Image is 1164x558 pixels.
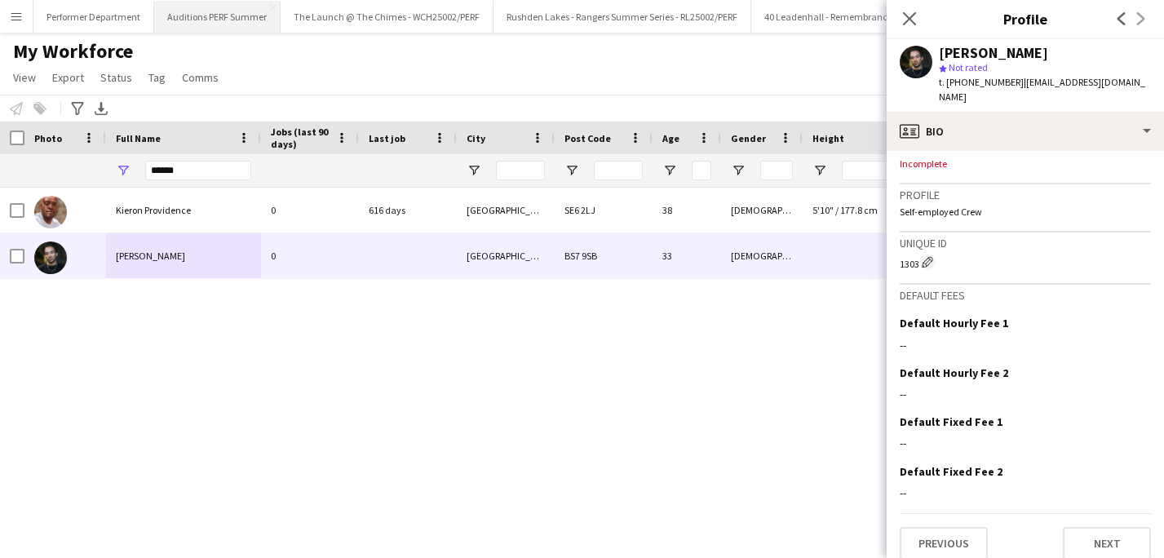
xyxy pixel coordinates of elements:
div: [PERSON_NAME] [939,46,1048,60]
span: [PERSON_NAME] [116,250,185,262]
img: Kieron Edwards [34,241,67,274]
span: Photo [34,132,62,144]
span: Age [662,132,679,144]
a: Tag [142,67,172,88]
span: Post Code [564,132,611,144]
span: Tag [148,70,166,85]
button: Open Filter Menu [116,163,131,178]
a: Comms [175,67,225,88]
img: Kieron Providence [34,196,67,228]
span: Not rated [949,61,988,73]
div: 5'10" / 177.8 cm [803,188,966,232]
input: Gender Filter Input [760,161,793,180]
span: t. [PHONE_NUMBER] [939,76,1024,88]
span: Comms [182,70,219,85]
h3: Unique ID [900,236,1151,250]
span: Last job [369,132,405,144]
button: Auditions PERF Summer [154,1,281,33]
app-action-btn: Advanced filters [68,99,87,118]
span: City [467,132,485,144]
span: Status [100,70,132,85]
app-action-btn: Export XLSX [91,99,111,118]
p: Self-employed Crew [900,206,1151,218]
button: Open Filter Menu [662,163,677,178]
span: Jobs (last 90 days) [271,126,330,150]
div: -- [900,387,1151,401]
a: Status [94,67,139,88]
h3: Default Hourly Fee 2 [900,365,1008,380]
input: Full Name Filter Input [145,161,251,180]
div: 616 days [359,188,457,232]
button: 40 Leadenhall - Remembrance Band - 40LH25002/PERF [751,1,1006,33]
span: Height [812,132,844,144]
span: My Workforce [13,39,133,64]
div: 33 [653,233,721,278]
div: BS7 9SB [555,233,653,278]
h3: Profile [900,188,1151,202]
span: Full Name [116,132,161,144]
span: View [13,70,36,85]
span: Export [52,70,84,85]
button: The Launch @ The Chimes - WCH25002/PERF [281,1,493,33]
div: 38 [653,188,721,232]
h3: Default Hourly Fee 1 [900,316,1008,330]
h3: Default Fixed Fee 1 [900,414,1002,429]
input: Post Code Filter Input [594,161,643,180]
div: [DEMOGRAPHIC_DATA] [721,188,803,232]
div: -- [900,485,1151,500]
a: Export [46,67,91,88]
span: Gender [731,132,766,144]
div: [DEMOGRAPHIC_DATA] [721,233,803,278]
div: -- [900,338,1151,352]
span: | [EMAIL_ADDRESS][DOMAIN_NAME] [939,76,1145,103]
button: Open Filter Menu [564,163,579,178]
div: 0 [261,233,359,278]
div: [GEOGRAPHIC_DATA] [457,188,555,232]
div: [GEOGRAPHIC_DATA] [457,233,555,278]
button: Rushden Lakes - Rangers Summer Series - RL25002/PERF [493,1,751,33]
button: Open Filter Menu [731,163,746,178]
input: City Filter Input [496,161,545,180]
button: Performer Department [33,1,154,33]
a: View [7,67,42,88]
input: Age Filter Input [692,161,711,180]
button: Open Filter Menu [467,163,481,178]
div: SE6 2LJ [555,188,653,232]
button: Open Filter Menu [812,163,827,178]
h3: Profile [887,8,1164,29]
h3: Default Fixed Fee 2 [900,464,1002,479]
div: Bio [887,112,1164,151]
p: Incomplete [900,157,1151,170]
div: 0 [261,188,359,232]
input: Height Filter Input [842,161,956,180]
h3: Default fees [900,288,1151,303]
div: 1303 [900,254,1151,270]
div: -- [900,436,1151,450]
span: Kieron Providence [116,204,191,216]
